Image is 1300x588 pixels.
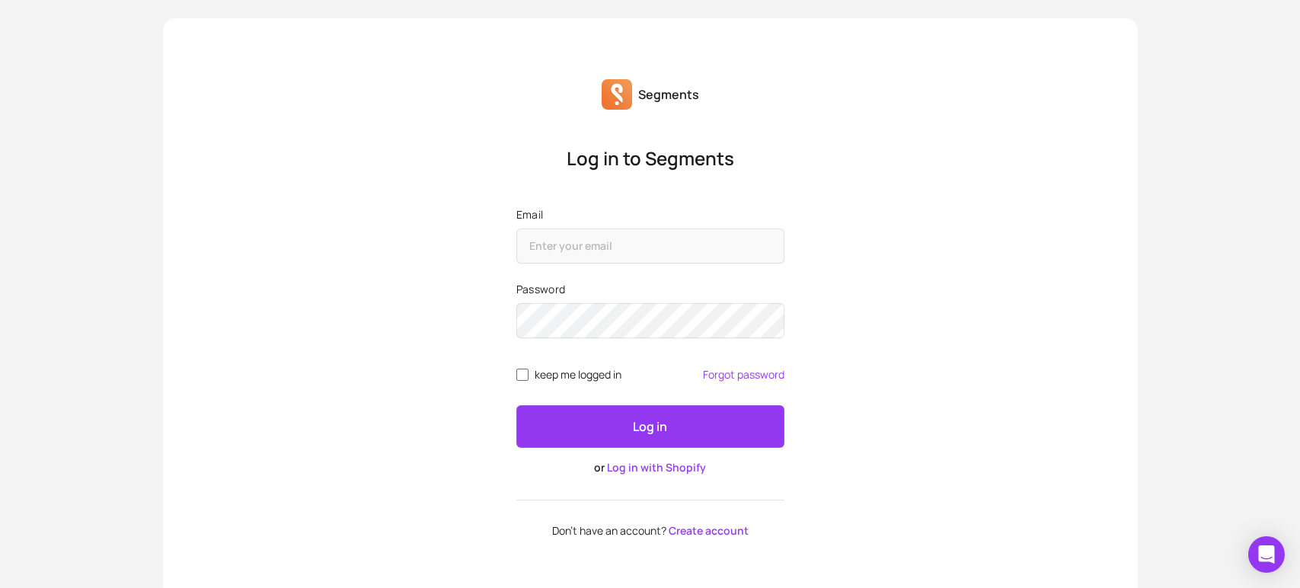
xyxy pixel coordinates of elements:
[516,525,784,537] p: Don't have an account?
[669,523,749,538] a: Create account
[1248,536,1285,573] div: Open Intercom Messenger
[516,405,784,448] button: Log in
[516,228,784,264] input: Email
[535,369,621,381] span: keep me logged in
[607,460,706,475] a: Log in with Shopify
[516,282,784,297] label: Password
[703,369,784,381] a: Forgot password
[516,303,784,338] input: Password
[516,146,784,171] p: Log in to Segments
[633,417,667,436] p: Log in
[516,460,784,475] p: or
[516,207,784,222] label: Email
[516,369,529,381] input: remember me
[638,85,699,104] p: Segments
